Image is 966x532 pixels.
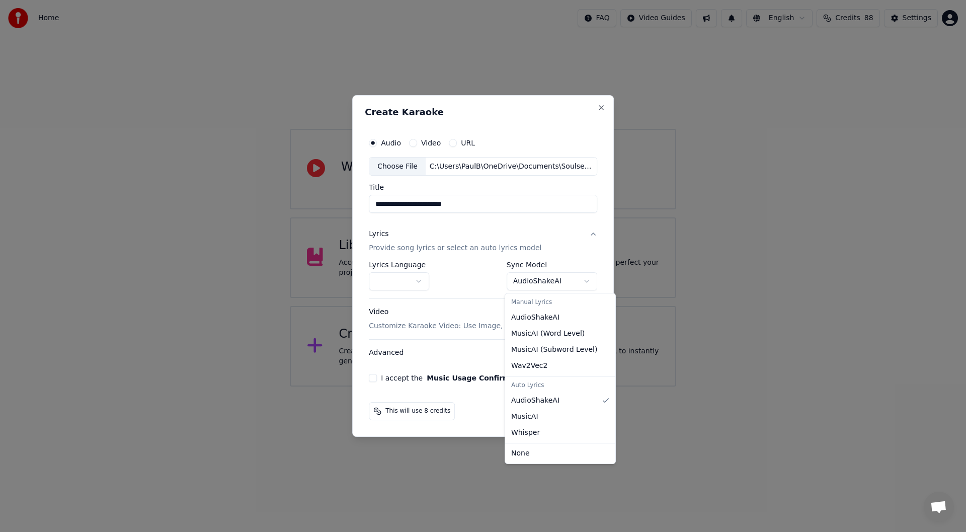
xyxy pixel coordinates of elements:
[511,345,597,355] span: MusicAI ( Subword Level )
[511,396,559,406] span: AudioShakeAI
[511,329,585,339] span: MusicAI ( Word Level )
[511,428,540,438] span: Whisper
[511,361,547,371] span: Wav2Vec2
[511,412,538,422] span: MusicAI
[507,378,613,393] div: Auto Lyrics
[511,448,530,459] span: None
[511,313,559,323] span: AudioShakeAI
[507,295,613,310] div: Manual Lyrics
